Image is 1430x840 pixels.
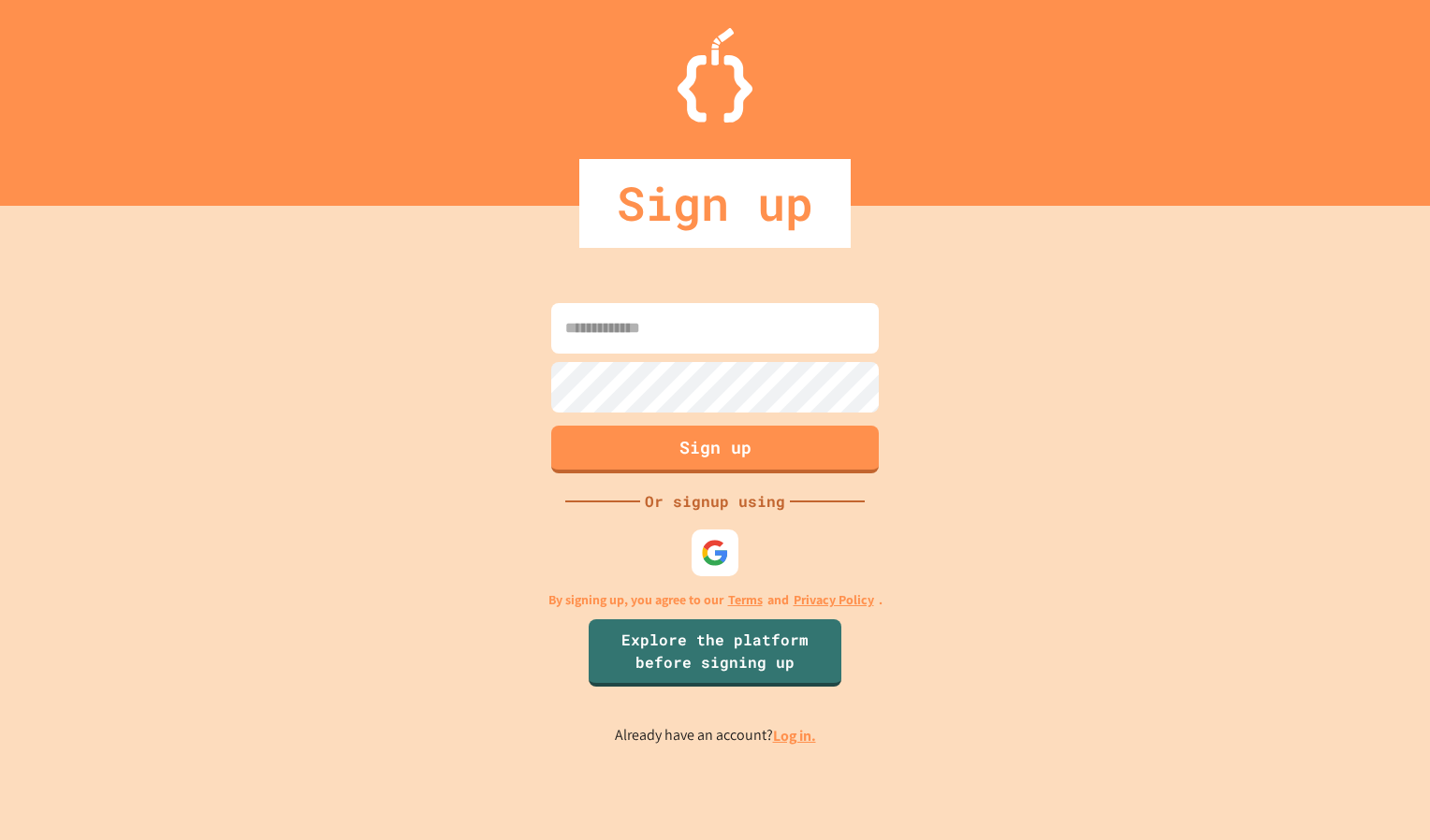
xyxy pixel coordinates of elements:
[589,619,841,687] a: Explore the platform before signing up
[551,426,879,473] button: Sign up
[794,590,874,610] a: Privacy Policy
[678,28,752,123] img: Logo.svg
[773,726,816,746] a: Log in.
[579,159,851,248] div: Sign up
[615,724,816,747] p: Already have an account?
[548,590,883,610] p: By signing up, you agree to our and .
[701,539,729,567] img: google-icon.svg
[728,590,763,610] a: Terms
[640,490,790,513] div: Or signup using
